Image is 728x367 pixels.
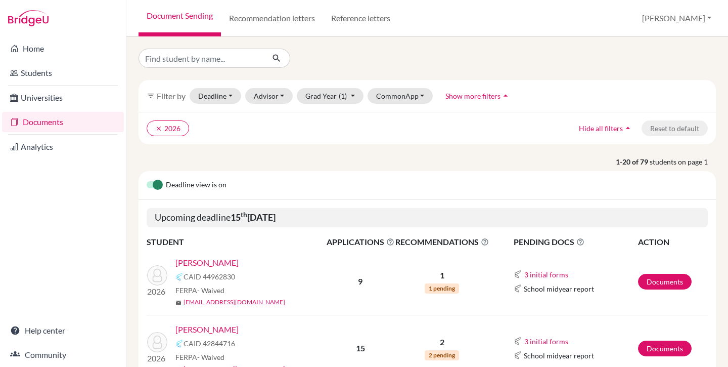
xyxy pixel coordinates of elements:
span: School midyear report [524,283,594,294]
a: [PERSON_NAME] [175,257,239,269]
p: 2 [395,336,489,348]
a: Home [2,38,124,59]
button: Advisor [245,88,293,104]
span: APPLICATIONS [327,236,394,248]
i: arrow_drop_up [500,91,511,101]
button: 3 initial forms [524,336,569,347]
img: Common App logo [175,273,184,281]
b: 15 [356,343,365,353]
b: 9 [358,276,362,286]
img: Anand, Aarush [147,332,167,352]
button: 3 initial forms [524,269,569,280]
span: FERPA [175,352,224,362]
h5: Upcoming deadline [147,208,708,227]
a: [EMAIL_ADDRESS][DOMAIN_NAME] [184,298,285,307]
span: - Waived [197,286,224,295]
span: RECOMMENDATIONS [395,236,489,248]
img: Bridge-U [8,10,49,26]
th: STUDENT [147,235,326,249]
a: Analytics [2,137,124,157]
a: Students [2,63,124,83]
button: Show more filtersarrow_drop_up [437,88,519,104]
img: Common App logo [514,270,522,278]
span: CAID 42844716 [184,338,235,349]
span: 2 pending [425,350,459,360]
a: Documents [638,274,692,290]
a: Documents [638,341,692,356]
img: Alsaffar, Zahraa [147,265,167,286]
button: Grad Year(1) [297,88,363,104]
span: FERPA [175,285,224,296]
a: Documents [2,112,124,132]
strong: 1-20 of 79 [616,156,650,167]
b: 15 [DATE] [231,212,276,223]
span: CAID 44962830 [184,271,235,282]
img: Common App logo [175,340,184,348]
span: School midyear report [524,350,594,361]
button: [PERSON_NAME] [638,9,716,28]
span: mail [175,300,181,306]
p: 2026 [147,352,167,364]
a: [PERSON_NAME] [175,323,239,336]
span: Show more filters [445,92,500,100]
input: Find student by name... [139,49,264,68]
span: - Waived [197,353,224,361]
span: Deadline view is on [166,179,226,191]
button: clear2026 [147,120,189,136]
button: Hide all filtersarrow_drop_up [570,120,642,136]
span: 1 pending [425,283,459,294]
img: Common App logo [514,351,522,359]
span: (1) [339,92,347,100]
p: 1 [395,269,489,281]
p: 2026 [147,286,167,298]
i: filter_list [147,92,155,100]
span: students on page 1 [650,156,716,167]
span: Hide all filters [579,124,623,133]
button: Deadline [190,88,241,104]
a: Universities [2,88,124,108]
button: Reset to default [642,120,708,136]
sup: th [241,211,247,219]
th: ACTION [638,235,708,249]
button: CommonApp [368,88,433,104]
i: arrow_drop_up [623,123,633,133]
img: Common App logo [514,284,522,293]
i: clear [155,125,162,132]
span: Filter by [157,91,186,101]
img: Common App logo [514,337,522,345]
a: Community [2,345,124,365]
a: Help center [2,320,124,341]
span: PENDING DOCS [514,236,637,248]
